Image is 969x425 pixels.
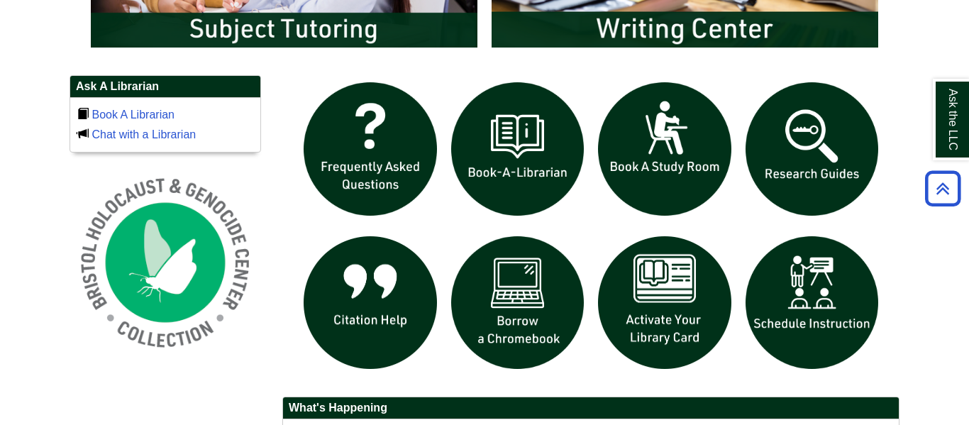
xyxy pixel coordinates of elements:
[738,229,886,377] img: For faculty. Schedule Library Instruction icon links to form.
[297,75,444,223] img: frequently asked questions
[297,75,885,382] div: slideshow
[92,128,196,140] a: Chat with a Librarian
[591,229,738,377] img: activate Library Card icon links to form to activate student ID into library card
[591,75,738,223] img: book a study room icon links to book a study room web page
[920,179,965,198] a: Back to Top
[70,76,260,98] h2: Ask A Librarian
[444,75,592,223] img: Book a Librarian icon links to book a librarian web page
[283,397,899,419] h2: What's Happening
[297,229,444,377] img: citation help icon links to citation help guide page
[444,229,592,377] img: Borrow a chromebook icon links to the borrow a chromebook web page
[738,75,886,223] img: Research Guides icon links to research guides web page
[70,167,261,358] img: Holocaust and Genocide Collection
[92,109,175,121] a: Book A Librarian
